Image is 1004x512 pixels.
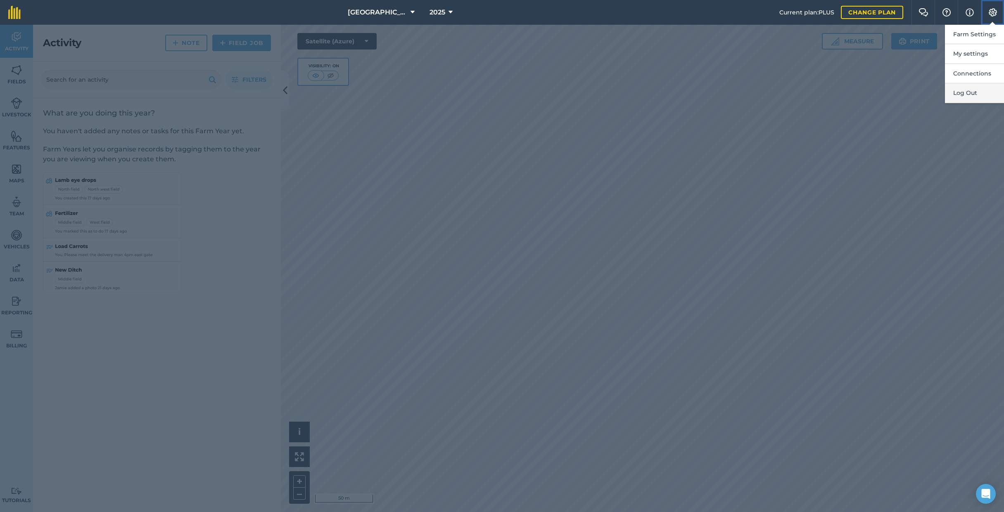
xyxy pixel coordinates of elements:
[945,83,1004,103] button: Log Out
[430,7,445,17] span: 2025
[945,44,1004,64] button: My settings
[945,25,1004,44] button: Farm Settings
[8,6,21,19] img: fieldmargin Logo
[779,8,834,17] span: Current plan : PLUS
[976,484,996,504] div: Open Intercom Messenger
[348,7,407,17] span: [GEOGRAPHIC_DATA]
[919,8,928,17] img: Two speech bubbles overlapping with the left bubble in the forefront
[841,6,903,19] a: Change plan
[966,7,974,17] img: svg+xml;base64,PHN2ZyB4bWxucz0iaHR0cDovL3d3dy53My5vcmcvMjAwMC9zdmciIHdpZHRoPSIxNyIgaGVpZ2h0PSIxNy...
[942,8,952,17] img: A question mark icon
[988,8,998,17] img: A cog icon
[945,64,1004,83] button: Connections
